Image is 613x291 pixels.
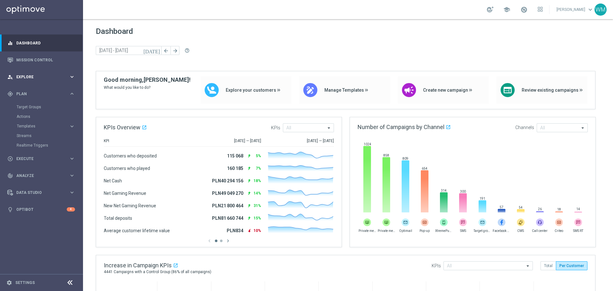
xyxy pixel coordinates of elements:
i: keyboard_arrow_right [69,172,75,179]
span: Templates [17,124,63,128]
a: Mission Control [16,51,75,68]
span: keyboard_arrow_down [587,6,594,13]
div: Dashboard [7,34,75,51]
i: keyboard_arrow_right [69,123,75,129]
button: equalizer Dashboard [7,41,75,46]
span: Plan [16,92,69,96]
a: Optibot [16,201,67,218]
div: Realtime Triggers [17,141,82,150]
i: play_circle_outline [7,156,13,162]
div: Streams [17,131,82,141]
a: Actions [17,114,66,119]
div: Actions [17,112,82,121]
div: Target Groups [17,102,82,112]
button: person_search Explore keyboard_arrow_right [7,74,75,80]
div: Mission Control [7,51,75,68]
i: keyboard_arrow_right [69,74,75,80]
div: Data Studio [7,190,69,195]
i: settings [6,280,12,286]
div: Plan [7,91,69,97]
button: play_circle_outline Execute keyboard_arrow_right [7,156,75,161]
div: Templates [17,124,69,128]
div: Execute [7,156,69,162]
i: keyboard_arrow_right [69,156,75,162]
i: keyboard_arrow_right [69,189,75,195]
div: Analyze [7,173,69,179]
a: Streams [17,133,66,138]
button: track_changes Analyze keyboard_arrow_right [7,173,75,178]
a: Settings [15,281,35,285]
a: Dashboard [16,34,75,51]
div: Explore [7,74,69,80]
i: lightbulb [7,207,13,212]
div: 4 [67,207,75,211]
span: school [503,6,510,13]
button: lightbulb Optibot 4 [7,207,75,212]
span: Explore [16,75,69,79]
span: Execute [16,157,69,161]
div: Optibot [7,201,75,218]
span: Analyze [16,174,69,178]
i: gps_fixed [7,91,13,97]
i: track_changes [7,173,13,179]
div: Templates [17,121,82,131]
button: Mission Control [7,57,75,63]
a: Realtime Triggers [17,143,66,148]
i: equalizer [7,40,13,46]
button: Templates keyboard_arrow_right [17,124,75,129]
i: keyboard_arrow_right [69,91,75,97]
i: person_search [7,74,13,80]
a: [PERSON_NAME]keyboard_arrow_down [556,5,594,14]
div: WM [594,4,607,16]
button: Data Studio keyboard_arrow_right [7,190,75,195]
span: Data Studio [16,191,69,195]
button: gps_fixed Plan keyboard_arrow_right [7,91,75,96]
a: Target Groups [17,104,66,110]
